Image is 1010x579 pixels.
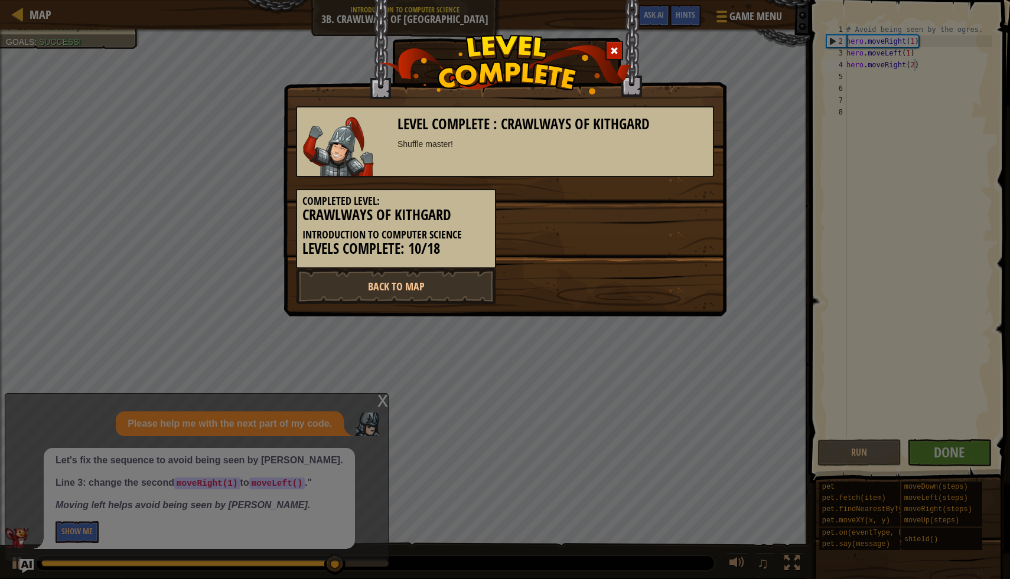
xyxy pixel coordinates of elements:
div: Shuffle master! [398,138,708,150]
h5: Introduction to Computer Science [302,229,490,241]
h3: Crawlways of Kithgard [302,207,490,223]
img: level_complete.png [379,35,632,94]
h3: Level Complete : Crawlways of Kithgard [398,116,708,132]
h3: Levels Complete: 10/18 [302,241,490,257]
h5: Completed Level: [302,195,490,207]
a: Back to Map [296,269,496,304]
img: samurai.png [303,117,374,176]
